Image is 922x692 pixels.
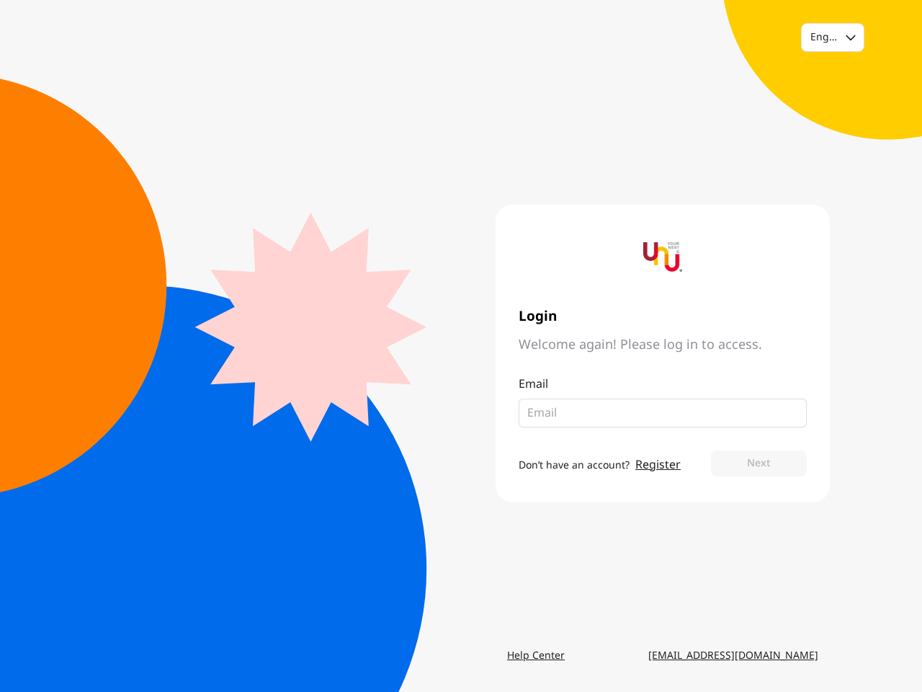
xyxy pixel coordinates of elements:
[519,376,807,393] p: Email
[519,309,807,325] span: Login
[637,643,830,669] a: [EMAIL_ADDRESS][DOMAIN_NAME]
[496,643,576,669] a: Help Center
[810,30,837,45] div: English
[519,458,630,473] span: Don’t have an account?
[635,456,681,474] a: Register
[643,238,682,277] img: yournextu-logo-vertical-compact-v2.png
[527,404,787,422] input: Email
[711,451,807,476] button: Next
[519,337,807,354] span: Welcome again! Please log in to access.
